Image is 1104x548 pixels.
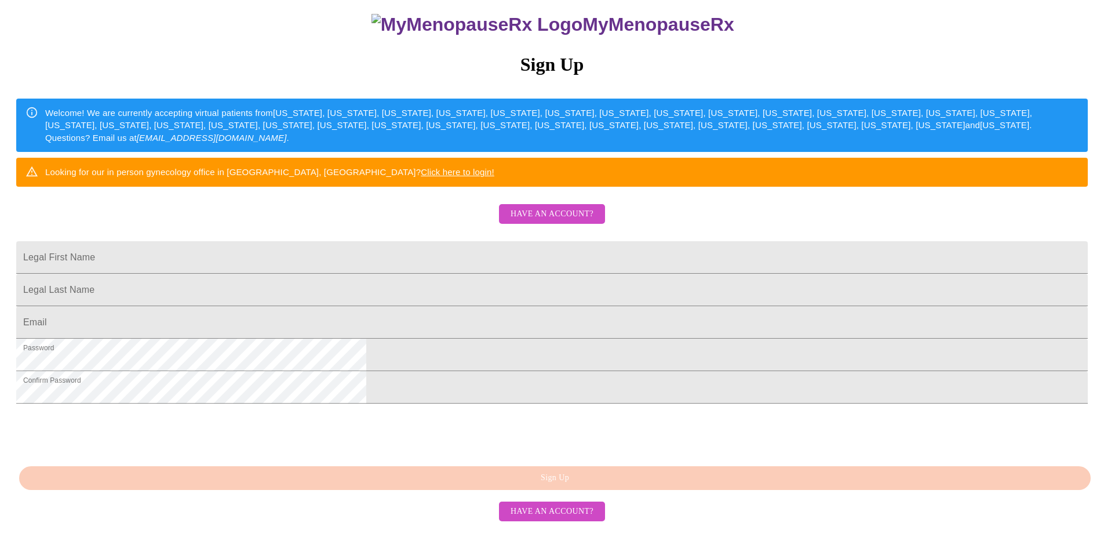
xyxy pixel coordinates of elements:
[16,54,1088,75] h3: Sign Up
[45,161,494,183] div: Looking for our in person gynecology office in [GEOGRAPHIC_DATA], [GEOGRAPHIC_DATA]?
[45,102,1079,148] div: Welcome! We are currently accepting virtual patients from [US_STATE], [US_STATE], [US_STATE], [US...
[421,167,494,177] a: Click here to login!
[496,506,608,516] a: Have an account?
[16,409,192,455] iframe: reCAPTCHA
[499,502,605,522] button: Have an account?
[499,204,605,224] button: Have an account?
[18,14,1088,35] h3: MyMenopauseRx
[371,14,582,35] img: MyMenopauseRx Logo
[496,217,608,227] a: Have an account?
[137,133,287,143] em: [EMAIL_ADDRESS][DOMAIN_NAME]
[511,505,593,519] span: Have an account?
[511,207,593,222] span: Have an account?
